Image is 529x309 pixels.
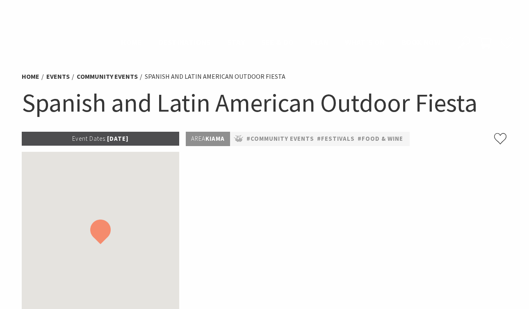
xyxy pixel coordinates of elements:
[191,135,205,142] span: Area
[401,37,440,47] span: Book now
[345,37,385,47] span: What’s On
[121,37,142,47] span: Home
[317,134,355,144] a: #Festivals
[113,36,449,50] nav: Main Menu
[158,37,211,47] span: Destinations
[261,37,294,47] span: See & Do
[358,134,403,144] a: #Food & Wine
[227,37,245,47] span: Stay
[22,86,507,119] h1: Spanish and Latin American Outdoor Fiesta
[310,37,329,47] span: Plan
[246,134,314,144] a: #Community Events
[72,135,107,142] span: Event Dates:
[22,132,179,146] p: [DATE]
[186,132,230,146] p: Kiama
